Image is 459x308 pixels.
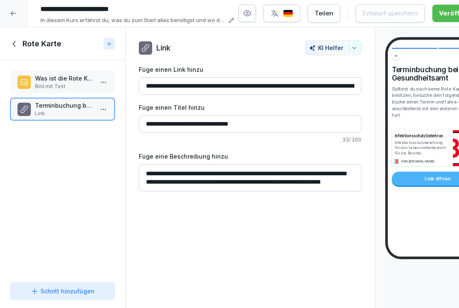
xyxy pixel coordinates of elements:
div: Teilen [315,9,333,18]
p: Link [156,42,171,53]
p: [URL][DOMAIN_NAME] [401,159,436,164]
p: Was ist die Rote Karte? [35,74,93,83]
button: KI Helfer [305,40,361,55]
p: In diesem Kurs erfährst du, was du zum Start alles benötigst und wo du es findest. [40,16,226,25]
p: Link [35,110,93,117]
img: favicon.ico [395,159,399,164]
button: Entwurf speichern [356,4,425,23]
label: Füge einen Link hinzu [139,65,361,74]
div: Entwurf speichern [363,9,418,18]
div: Terminbuchung beim GesundheitsamtLink [10,98,115,121]
h1: Rote Karte [23,39,61,49]
p: 33 / 200 [139,136,361,144]
p: Bild mit Text [35,83,93,90]
p: Terminbuchung beim Gesundheitsamt [35,101,93,110]
label: Füge eine Beschreibung hinzu [139,152,361,161]
div: Was ist die Rote Karte?Bild mit Text [10,71,115,93]
button: Teilen [308,4,340,23]
button: Schritt hinzufügen [10,282,115,300]
label: Füge einen Titel hinzu [139,103,361,112]
img: de.svg [283,10,293,18]
div: Schritt hinzufügen [30,287,95,295]
p: Infektionsschutzbelehrung für den Lebensmittelbereich: Für die Bezirke [GEOGRAPHIC_DATA], [GEOGRA... [395,140,448,156]
p: Infektionsschutzbelehrung für den Lebensmittelbereich - [DOMAIN_NAME] [395,133,448,139]
div: KI Helfer [309,44,358,51]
